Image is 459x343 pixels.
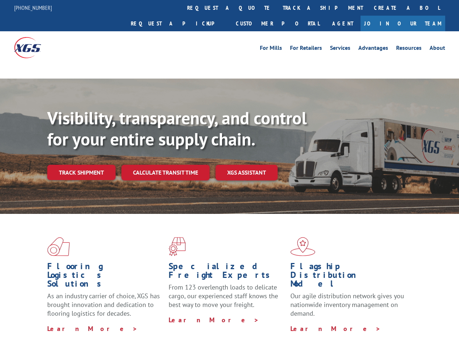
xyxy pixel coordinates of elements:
a: Learn More > [290,324,381,333]
b: Visibility, transparency, and control for your entire supply chain. [47,107,307,150]
h1: Specialized Freight Experts [169,262,285,283]
span: As an industry carrier of choice, XGS has brought innovation and dedication to flooring logistics... [47,292,160,318]
a: Track shipment [47,165,116,180]
a: Learn More > [169,316,259,324]
img: xgs-icon-total-supply-chain-intelligence-red [47,237,70,256]
a: Advantages [358,45,388,53]
a: Agent [325,16,361,31]
p: From 123 overlength loads to delicate cargo, our experienced staff knows the best way to move you... [169,283,285,315]
a: For Mills [260,45,282,53]
a: Resources [396,45,422,53]
a: For Retailers [290,45,322,53]
a: [PHONE_NUMBER] [14,4,52,11]
a: Join Our Team [361,16,445,31]
a: Services [330,45,350,53]
h1: Flagship Distribution Model [290,262,406,292]
a: Learn More > [47,324,138,333]
img: xgs-icon-flagship-distribution-model-red [290,237,315,256]
img: xgs-icon-focused-on-flooring-red [169,237,186,256]
a: Customer Portal [230,16,325,31]
h1: Flooring Logistics Solutions [47,262,163,292]
a: About [430,45,445,53]
a: Calculate transit time [121,165,210,180]
a: XGS ASSISTANT [216,165,278,180]
a: Request a pickup [125,16,230,31]
span: Our agile distribution network gives you nationwide inventory management on demand. [290,292,404,318]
